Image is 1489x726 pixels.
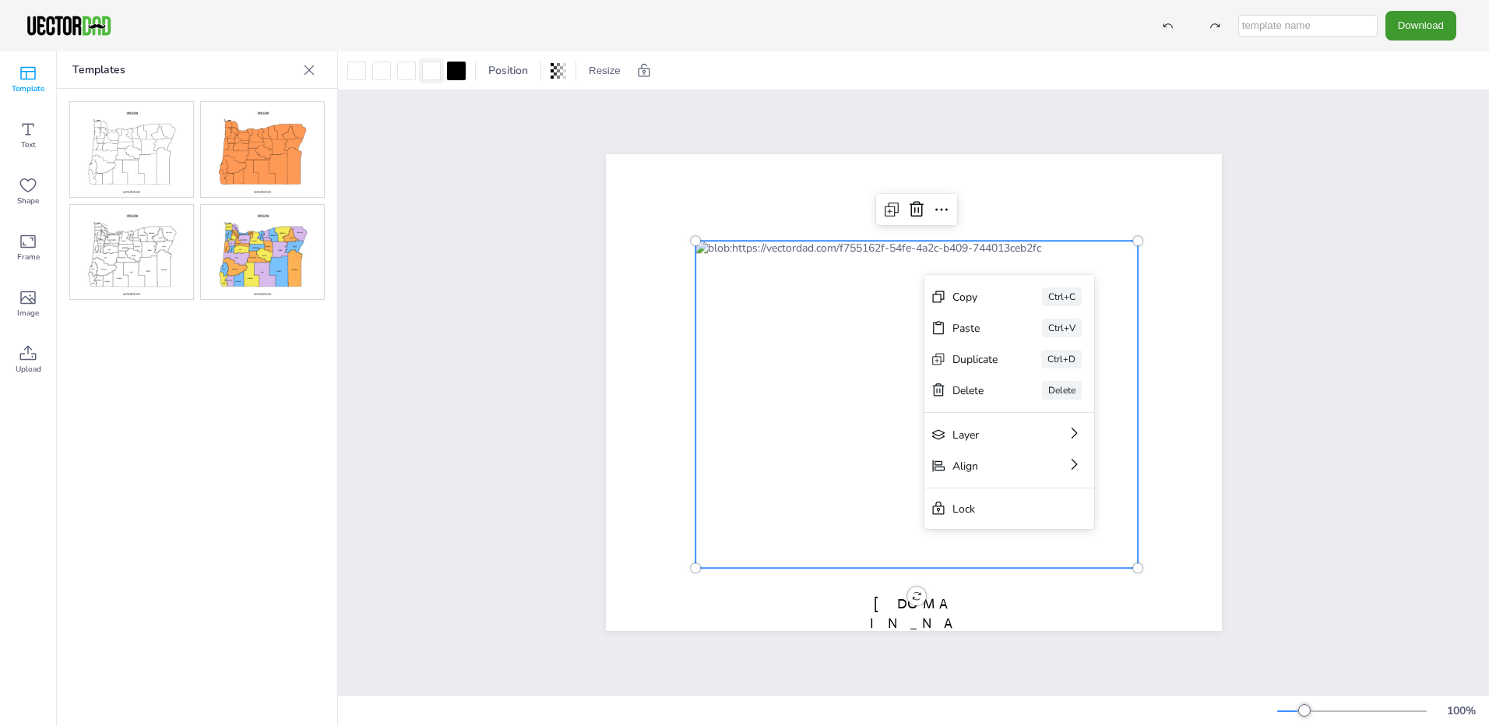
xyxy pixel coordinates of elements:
span: Text [21,139,36,151]
div: Lock [952,502,1044,516]
span: Position [485,63,531,78]
div: Ctrl+V [1042,319,1082,337]
button: Resize [583,58,627,83]
div: Ctrl+D [1041,350,1082,368]
span: [DOMAIN_NAME] [870,595,957,651]
img: VectorDad-1.png [25,14,113,37]
div: Copy [952,290,998,305]
input: template name [1238,15,1378,37]
div: 100 % [1442,703,1480,718]
img: orcm-l.jpg [70,205,193,300]
button: Download [1385,11,1456,40]
span: Image [17,307,39,319]
span: Upload [16,363,41,375]
p: Templates [72,51,297,89]
div: Align [952,459,1023,474]
img: orcm-cb.jpg [201,102,324,197]
div: Duplicate [952,352,998,367]
div: Ctrl+C [1042,287,1082,306]
div: Delete [1042,381,1082,400]
span: Frame [17,251,40,263]
div: Paste [952,321,998,336]
span: Shape [17,195,39,207]
div: Delete [952,383,998,398]
div: Layer [952,428,1023,442]
span: Template [12,83,44,95]
img: orcm-mc.jpg [201,205,324,300]
img: orcm-bo.jpg [70,102,193,197]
